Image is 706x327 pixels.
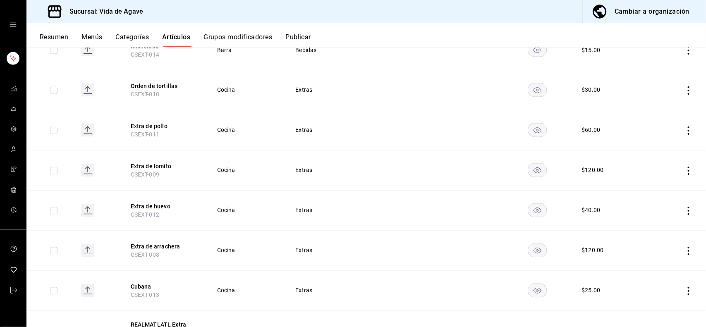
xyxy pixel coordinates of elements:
span: Cocina [217,248,275,253]
span: CSEXT-012 [131,212,159,218]
button: availability-product [528,43,547,57]
span: CSEXT-009 [131,172,159,178]
span: CSEXT-013 [131,292,159,298]
button: Grupos modificadores [203,33,272,47]
button: edit-product-location [131,243,197,251]
div: $ 120.00 [582,246,604,255]
div: $ 40.00 [582,206,601,215]
button: edit-product-location [131,283,197,291]
button: Resumen [40,33,68,47]
button: availability-product [528,163,547,177]
button: edit-product-location [131,162,197,171]
button: availability-product [528,123,547,137]
span: Extras [295,87,383,93]
div: $ 30.00 [582,86,601,94]
div: navigation tabs [40,33,706,47]
div: $ 120.00 [582,166,604,174]
button: actions [684,127,693,135]
div: Cambiar a organización [615,6,689,17]
span: CSEXT-008 [131,252,159,258]
span: Extras [295,248,383,253]
button: open drawer [10,21,17,28]
button: availability-product [528,203,547,217]
button: edit-product-location [131,203,197,211]
div: $ 15.00 [582,46,601,54]
span: Cocina [217,127,275,133]
button: Menús [81,33,102,47]
button: availability-product [528,83,547,97]
button: actions [684,287,693,295]
button: Publicar [285,33,311,47]
span: Cocina [217,167,275,173]
span: CSEXT-011 [131,131,159,138]
button: Artículos [162,33,190,47]
span: Extras [295,208,383,213]
span: Barra [217,47,275,53]
span: Cocina [217,288,275,294]
span: Extras [295,288,383,294]
span: Cocina [217,87,275,93]
span: Bebidas [295,47,383,53]
button: availability-product [528,243,547,258]
button: Categorías [116,33,149,47]
button: actions [684,86,693,95]
div: $ 25.00 [582,286,601,295]
h3: Sucursal: Vida de Agave [63,7,143,17]
button: edit-product-location [131,82,197,91]
span: Extras [295,127,383,133]
button: actions [684,46,693,55]
span: CSEXT-010 [131,91,159,98]
button: edit-product-location [131,122,197,131]
span: Cocina [217,208,275,213]
button: actions [684,247,693,255]
button: availability-product [528,284,547,298]
button: actions [684,207,693,215]
div: $ 60.00 [582,126,601,134]
button: actions [684,167,693,175]
span: CSEXT-014 [131,51,159,58]
span: Extras [295,167,383,173]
